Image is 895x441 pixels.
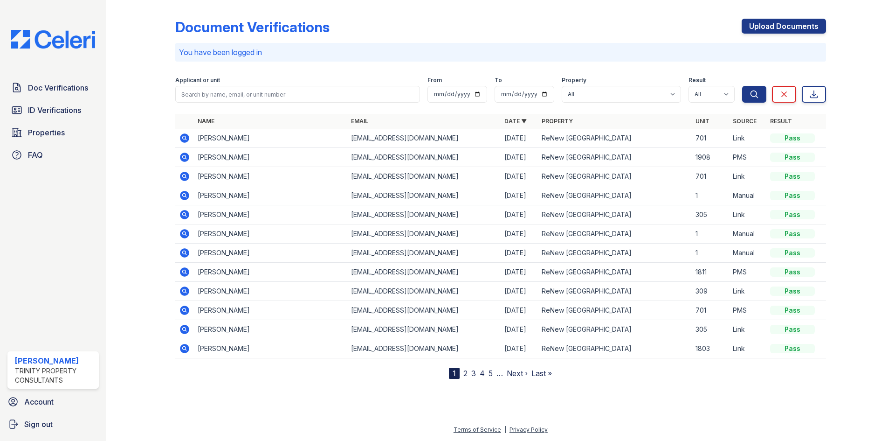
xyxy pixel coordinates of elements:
div: Pass [770,248,815,258]
td: 305 [692,320,729,339]
td: ReNew [GEOGRAPHIC_DATA] [538,244,691,263]
a: 2 [463,369,468,378]
a: Sign out [4,415,103,434]
td: ReNew [GEOGRAPHIC_DATA] [538,148,691,167]
div: Pass [770,306,815,315]
a: Next › [507,369,528,378]
div: | [504,426,506,433]
div: Pass [770,191,815,200]
a: 5 [489,369,493,378]
div: Trinity Property Consultants [15,366,95,385]
td: [DATE] [501,339,538,358]
td: 1908 [692,148,729,167]
span: Properties [28,127,65,138]
td: [EMAIL_ADDRESS][DOMAIN_NAME] [347,148,501,167]
td: [EMAIL_ADDRESS][DOMAIN_NAME] [347,282,501,301]
td: [DATE] [501,129,538,148]
a: Source [733,118,757,125]
td: ReNew [GEOGRAPHIC_DATA] [538,186,691,205]
td: [EMAIL_ADDRESS][DOMAIN_NAME] [347,263,501,282]
td: ReNew [GEOGRAPHIC_DATA] [538,224,691,244]
div: Pass [770,267,815,277]
td: [DATE] [501,186,538,205]
td: [DATE] [501,301,538,320]
a: 4 [480,369,485,378]
td: 701 [692,129,729,148]
td: 1 [692,244,729,263]
td: PMS [729,148,766,167]
td: [DATE] [501,224,538,244]
td: [EMAIL_ADDRESS][DOMAIN_NAME] [347,244,501,263]
td: [DATE] [501,167,538,186]
a: Email [351,118,368,125]
td: 305 [692,205,729,224]
td: ReNew [GEOGRAPHIC_DATA] [538,320,691,339]
td: [EMAIL_ADDRESS][DOMAIN_NAME] [347,224,501,244]
label: Property [562,77,586,84]
img: CE_Logo_Blue-a8612792a0a2168367f1c8372b55b34899dd931a85d93a1a3d3e32e68fde9ad4.png [4,30,103,49]
td: [EMAIL_ADDRESS][DOMAIN_NAME] [347,339,501,358]
td: [PERSON_NAME] [194,320,347,339]
td: ReNew [GEOGRAPHIC_DATA] [538,301,691,320]
td: [DATE] [501,148,538,167]
td: [EMAIL_ADDRESS][DOMAIN_NAME] [347,320,501,339]
td: 1 [692,224,729,244]
span: Sign out [24,419,53,430]
span: ID Verifications [28,105,81,116]
div: Pass [770,325,815,334]
td: ReNew [GEOGRAPHIC_DATA] [538,129,691,148]
a: FAQ [7,146,99,164]
div: Pass [770,210,815,219]
td: [PERSON_NAME] [194,167,347,186]
td: Manual [729,244,766,263]
td: Link [729,339,766,358]
p: You have been logged in [179,47,822,58]
a: Result [770,118,792,125]
a: 3 [471,369,476,378]
td: Link [729,205,766,224]
div: Pass [770,229,815,238]
td: [DATE] [501,263,538,282]
td: ReNew [GEOGRAPHIC_DATA] [538,263,691,282]
div: Pass [770,153,815,162]
div: Pass [770,133,815,143]
td: [PERSON_NAME] [194,224,347,244]
a: Properties [7,123,99,142]
div: Pass [770,287,815,296]
td: 1803 [692,339,729,358]
td: [DATE] [501,282,538,301]
div: Pass [770,344,815,353]
td: [DATE] [501,320,538,339]
td: [PERSON_NAME] [194,301,347,320]
td: ReNew [GEOGRAPHIC_DATA] [538,167,691,186]
td: Manual [729,186,766,205]
td: [PERSON_NAME] [194,129,347,148]
a: Last » [531,369,552,378]
a: Upload Documents [742,19,826,34]
a: Privacy Policy [509,426,548,433]
td: Link [729,282,766,301]
td: ReNew [GEOGRAPHIC_DATA] [538,339,691,358]
label: From [427,77,442,84]
td: 1 [692,186,729,205]
a: Unit [695,118,709,125]
td: 309 [692,282,729,301]
a: Name [198,118,214,125]
a: Date ▼ [504,118,527,125]
td: [EMAIL_ADDRESS][DOMAIN_NAME] [347,301,501,320]
input: Search by name, email, or unit number [175,86,420,103]
td: PMS [729,263,766,282]
td: Manual [729,224,766,244]
td: ReNew [GEOGRAPHIC_DATA] [538,282,691,301]
a: ID Verifications [7,101,99,119]
td: [DATE] [501,205,538,224]
span: Account [24,396,54,407]
a: Account [4,392,103,411]
div: Pass [770,172,815,181]
td: [PERSON_NAME] [194,205,347,224]
td: [EMAIL_ADDRESS][DOMAIN_NAME] [347,167,501,186]
td: [PERSON_NAME] [194,282,347,301]
td: [PERSON_NAME] [194,186,347,205]
td: Link [729,320,766,339]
